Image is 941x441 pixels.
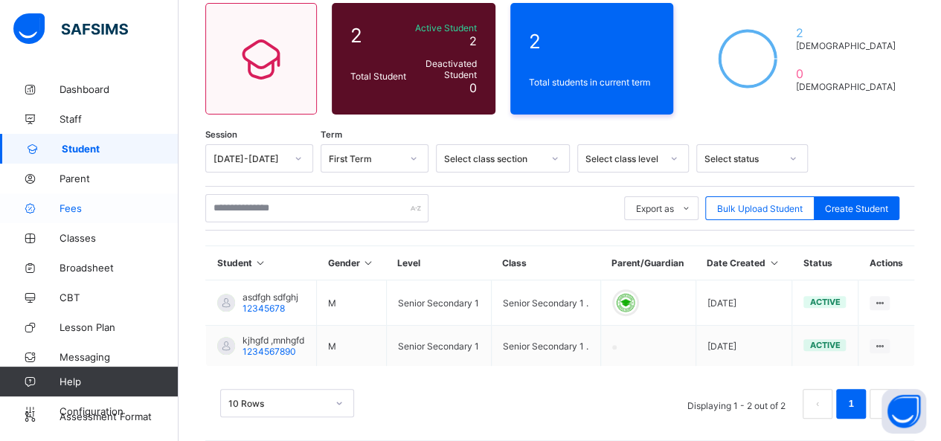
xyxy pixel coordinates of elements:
td: M [317,280,386,326]
span: [DEMOGRAPHIC_DATA] [796,81,896,92]
th: Actions [858,246,914,280]
td: [DATE] [696,326,792,367]
span: 2 [796,25,896,40]
span: Fees [60,202,179,214]
li: 下一页 [870,389,899,419]
span: 2 [529,30,655,53]
th: Parent/Guardian [600,246,696,280]
img: safsims [13,13,128,45]
i: Sort in Ascending Order [254,257,267,268]
a: 1 [844,394,858,413]
td: [DATE] [696,280,792,326]
th: Date Created [696,246,792,280]
th: Student [206,246,317,280]
span: Term [321,129,342,140]
span: active [809,297,840,307]
span: Deactivated Student [414,58,477,80]
td: Senior Secondary 1 . [491,280,600,326]
span: kjhgfd ,mnhgfd [243,335,304,346]
li: Displaying 1 - 2 out of 2 [676,389,797,419]
th: Level [386,246,491,280]
div: Total Student [347,67,410,86]
div: Select class section [444,153,542,164]
div: 10 Rows [228,398,327,409]
th: Gender [317,246,386,280]
li: 上一页 [803,389,832,419]
td: Senior Secondary 1 [386,280,491,326]
span: Session [205,129,237,140]
div: First Term [329,153,401,164]
button: Open asap [881,389,926,434]
th: Class [491,246,600,280]
span: Create Student [825,203,888,214]
td: M [317,326,386,367]
div: Select class level [585,153,661,164]
td: Senior Secondary 1 [386,326,491,367]
li: 1 [836,389,866,419]
span: asdfgh sdfghj [243,292,298,303]
i: Sort in Ascending Order [362,257,375,268]
span: Configuration [60,405,178,417]
span: 1234567890 [243,346,296,357]
span: Export as [636,203,674,214]
span: 2 [350,24,406,47]
span: 0 [796,66,896,81]
span: Active Student [414,22,477,33]
span: Classes [60,232,179,244]
span: Help [60,376,178,387]
th: Status [792,246,858,280]
span: Messaging [60,351,179,363]
span: Dashboard [60,83,179,95]
div: [DATE]-[DATE] [213,153,286,164]
div: Select status [704,153,780,164]
span: Total students in current term [529,77,655,88]
span: Student [62,143,179,155]
span: Bulk Upload Student [717,203,803,214]
span: [DEMOGRAPHIC_DATA] [796,40,896,51]
button: prev page [803,389,832,419]
button: next page [870,389,899,419]
span: Broadsheet [60,262,179,274]
span: 0 [469,80,477,95]
i: Sort in Ascending Order [768,257,780,268]
span: CBT [60,292,179,303]
span: 2 [469,33,477,48]
span: Parent [60,173,179,184]
span: active [809,340,840,350]
td: Senior Secondary 1 . [491,326,600,367]
span: 12345678 [243,303,285,314]
span: Staff [60,113,179,125]
span: Lesson Plan [60,321,179,333]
